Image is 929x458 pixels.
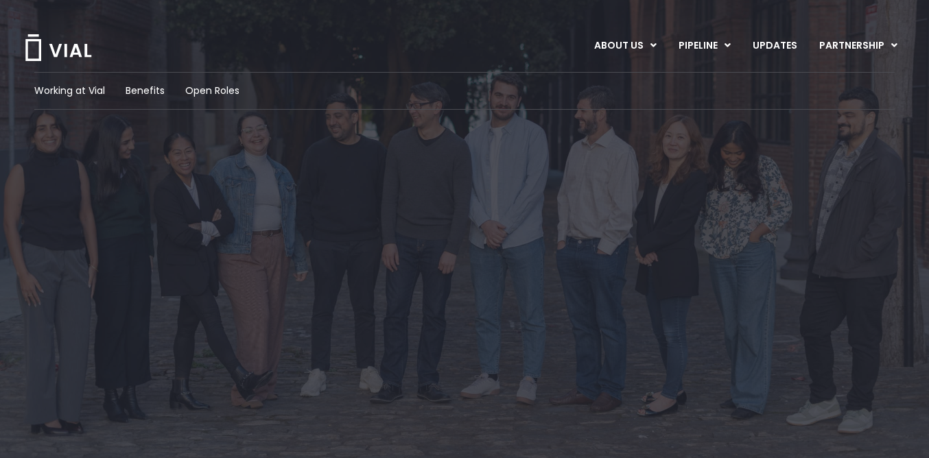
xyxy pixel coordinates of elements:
a: Benefits [126,84,165,98]
a: ABOUT USMenu Toggle [583,34,667,58]
a: PARTNERSHIPMenu Toggle [808,34,908,58]
a: PIPELINEMenu Toggle [668,34,741,58]
a: UPDATES [742,34,808,58]
a: Open Roles [185,84,239,98]
img: Vial Logo [24,34,93,61]
a: Working at Vial [34,84,105,98]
